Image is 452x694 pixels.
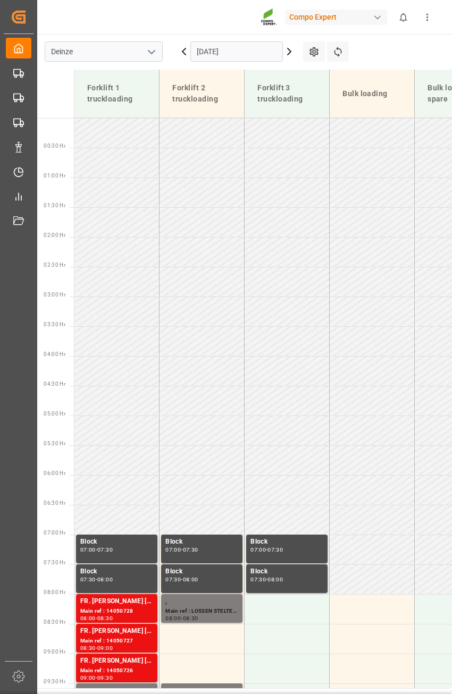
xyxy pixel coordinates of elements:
[183,616,198,621] div: 08:30
[44,589,65,595] span: 08:00 Hr
[44,530,65,536] span: 07:00 Hr
[96,577,97,582] div: -
[250,547,266,552] div: 07:00
[143,44,159,60] button: open menu
[250,577,266,582] div: 07:30
[44,262,65,268] span: 02:30 Hr
[165,577,181,582] div: 07:30
[45,41,163,62] input: Type to search/select
[168,78,236,109] div: Forklift 2 truckloading
[266,547,267,552] div: -
[80,537,153,547] div: Block
[44,619,65,625] span: 08:30 Hr
[44,143,65,149] span: 00:30 Hr
[44,292,65,298] span: 03:00 Hr
[338,84,406,104] div: Bulk loading
[165,537,238,547] div: Block
[97,675,113,680] div: 09:30
[80,675,96,680] div: 09:00
[415,5,439,29] button: show more
[44,351,65,357] span: 04:00 Hr
[44,202,65,208] span: 01:30 Hr
[44,500,65,506] span: 06:30 Hr
[165,607,238,616] div: Main ref : LOSSEN STELTEN 6100002108
[285,10,387,25] div: Compo Expert
[80,637,153,646] div: Main ref : 14050727
[183,547,198,552] div: 07:30
[97,577,113,582] div: 08:00
[44,649,65,655] span: 09:00 Hr
[261,8,278,27] img: Screenshot%202023-09-29%20at%2010.02.21.png_1712312052.png
[285,7,391,27] button: Compo Expert
[190,41,283,62] input: DD.MM.YYYY
[96,646,97,650] div: -
[80,616,96,621] div: 08:00
[165,547,181,552] div: 07:00
[80,577,96,582] div: 07:30
[165,596,238,607] div: ,
[44,470,65,476] span: 06:00 Hr
[250,566,323,577] div: Block
[44,321,65,327] span: 03:30 Hr
[80,646,96,650] div: 08:30
[44,560,65,565] span: 07:30 Hr
[181,547,182,552] div: -
[97,616,113,621] div: 08:30
[266,577,267,582] div: -
[44,173,65,179] span: 01:00 Hr
[181,616,182,621] div: -
[253,78,321,109] div: Forklift 3 truckloading
[97,646,113,650] div: 09:00
[80,547,96,552] div: 07:00
[96,616,97,621] div: -
[44,381,65,387] span: 04:30 Hr
[96,547,97,552] div: -
[44,232,65,238] span: 02:00 Hr
[80,607,153,616] div: Main ref : 14050728
[165,616,181,621] div: 08:00
[250,537,323,547] div: Block
[96,675,97,680] div: -
[80,566,153,577] div: Block
[181,577,182,582] div: -
[391,5,415,29] button: show 0 new notifications
[165,566,238,577] div: Block
[183,577,198,582] div: 08:00
[44,411,65,417] span: 05:00 Hr
[80,626,153,637] div: FR. [PERSON_NAME] [PERSON_NAME] (GMBH & CO.) KG, COMPO EXPERT Benelux N.V.
[80,596,153,607] div: FR. [PERSON_NAME] [PERSON_NAME] (GMBH & CO.) KG, COMPO EXPERT Benelux N.V.
[267,577,283,582] div: 08:00
[44,679,65,684] span: 09:30 Hr
[44,441,65,446] span: 05:30 Hr
[80,656,153,666] div: FR. [PERSON_NAME] [PERSON_NAME] (GMBH & CO.) KG, COMPO EXPERT Benelux N.V.
[97,547,113,552] div: 07:30
[267,547,283,552] div: 07:30
[83,78,150,109] div: Forklift 1 truckloading
[80,666,153,675] div: Main ref : 14050726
